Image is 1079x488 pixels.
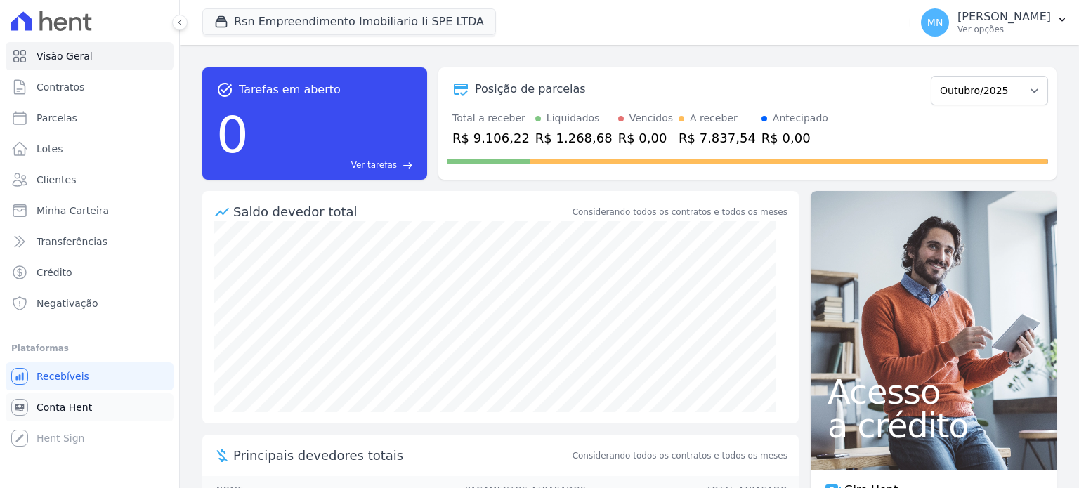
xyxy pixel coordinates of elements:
[37,235,107,249] span: Transferências
[452,128,530,147] div: R$ 9.106,22
[679,128,756,147] div: R$ 7.837,54
[573,449,787,462] span: Considerando todos os contratos e todos os meses
[6,227,174,256] a: Transferências
[37,173,76,187] span: Clientes
[37,296,98,310] span: Negativação
[618,128,673,147] div: R$ 0,00
[37,80,84,94] span: Contratos
[6,104,174,132] a: Parcelas
[957,24,1051,35] p: Ver opções
[6,258,174,286] a: Crédito
[6,197,174,225] a: Minha Carteira
[927,18,943,27] span: MN
[6,362,174,390] a: Recebíveis
[37,142,63,156] span: Lotes
[6,73,174,101] a: Contratos
[910,3,1079,42] button: MN [PERSON_NAME] Ver opções
[547,111,600,126] div: Liquidados
[254,159,413,171] a: Ver tarefas east
[403,160,413,171] span: east
[629,111,673,126] div: Vencidos
[452,111,530,126] div: Total a receber
[37,204,109,218] span: Minha Carteira
[573,206,787,218] div: Considerando todos os contratos e todos os meses
[351,159,397,171] span: Ver tarefas
[957,10,1051,24] p: [PERSON_NAME]
[828,375,1040,409] span: Acesso
[6,135,174,163] a: Lotes
[6,393,174,421] a: Conta Hent
[690,111,738,126] div: A receber
[216,81,233,98] span: task_alt
[233,202,570,221] div: Saldo devedor total
[233,446,570,465] span: Principais devedores totais
[475,81,586,98] div: Posição de parcelas
[6,289,174,317] a: Negativação
[6,42,174,70] a: Visão Geral
[37,265,72,279] span: Crédito
[11,340,168,357] div: Plataformas
[37,49,93,63] span: Visão Geral
[202,8,496,35] button: Rsn Empreendimento Imobiliario Ii SPE LTDA
[761,128,828,147] div: R$ 0,00
[37,400,92,414] span: Conta Hent
[6,166,174,194] a: Clientes
[37,369,89,383] span: Recebíveis
[37,111,77,125] span: Parcelas
[773,111,828,126] div: Antecipado
[535,128,613,147] div: R$ 1.268,68
[216,98,249,171] div: 0
[828,409,1040,442] span: a crédito
[239,81,341,98] span: Tarefas em aberto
